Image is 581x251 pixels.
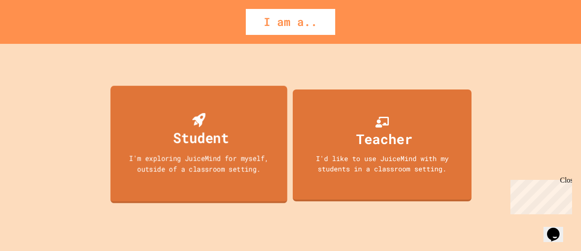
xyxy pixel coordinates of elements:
iframe: chat widget [507,176,572,214]
div: I'm exploring JuiceMind for myself, outside of a classroom setting. [119,153,278,174]
div: Chat with us now!Close [4,4,62,57]
div: Teacher [356,129,413,149]
div: I am a.. [246,9,335,35]
iframe: chat widget [543,215,572,242]
div: Student [173,127,229,148]
div: I'd like to use JuiceMind with my students in a classroom setting. [302,153,463,174]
